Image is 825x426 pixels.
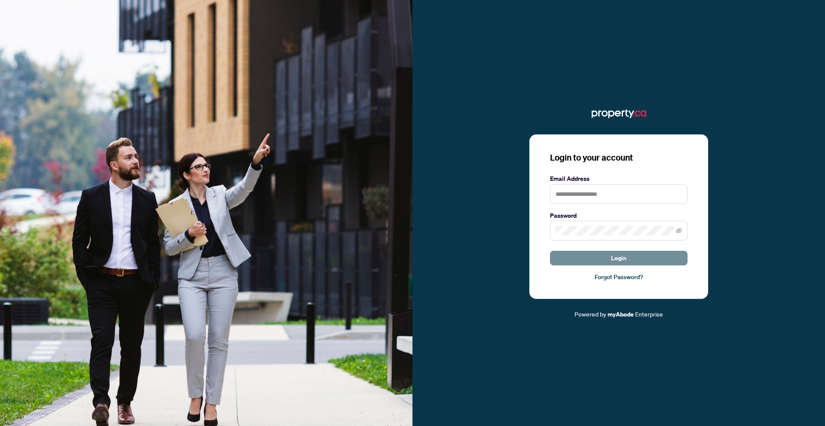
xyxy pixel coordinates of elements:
button: Login [550,251,687,265]
span: Enterprise [635,310,663,318]
h3: Login to your account [550,152,687,164]
a: myAbode [608,310,634,319]
span: Powered by [574,310,606,318]
img: ma-logo [592,107,646,121]
label: Email Address [550,174,687,183]
a: Forgot Password? [550,272,687,282]
span: eye-invisible [676,228,682,234]
span: Login [611,251,626,265]
label: Password [550,211,687,220]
